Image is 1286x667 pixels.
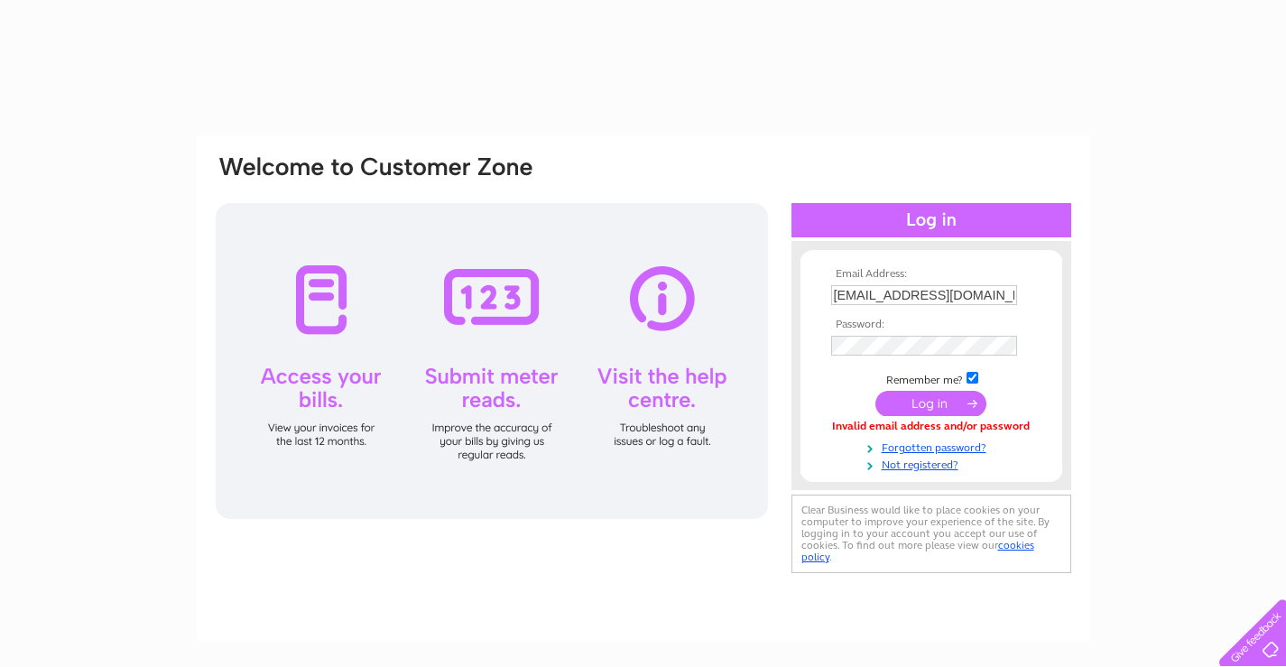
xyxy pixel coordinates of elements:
[831,421,1032,433] div: Invalid email address and/or password
[827,268,1036,281] th: Email Address:
[791,495,1071,573] div: Clear Business would like to place cookies on your computer to improve your experience of the sit...
[801,539,1034,563] a: cookies policy
[827,319,1036,331] th: Password:
[827,369,1036,387] td: Remember me?
[875,391,986,416] input: Submit
[831,438,1036,455] a: Forgotten password?
[831,455,1036,472] a: Not registered?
